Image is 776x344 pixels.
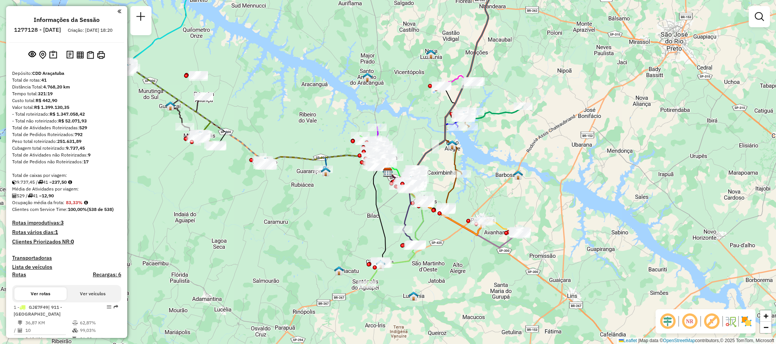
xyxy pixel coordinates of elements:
[61,219,64,226] strong: 3
[18,328,22,333] i: Total de Atividades
[12,229,121,236] h4: Rotas vários dias:
[659,312,677,330] span: Ocultar deslocamento
[123,64,133,74] img: PA - Andradina
[12,264,121,270] h4: Lista de veículos
[334,266,344,276] img: PIACATU
[12,77,121,84] div: Total de rotas:
[25,319,72,327] td: 36,87 KM
[321,167,331,177] img: GUARARAPES
[760,322,771,333] a: Zoom out
[107,305,111,309] em: Opções
[409,291,418,301] img: LUIZIÂNIA
[68,180,72,184] i: Meta Caixas/viagem: 220,40 Diferença: 17,10
[29,304,48,310] span: GJE7F49
[38,91,53,96] strong: 321:19
[189,72,208,79] div: Atividade não roteirizada - ELTHON GOLLIM
[57,138,81,144] strong: 251.631,89
[383,167,393,177] img: CDD Araçatuba
[36,98,57,103] strong: R$ 442,90
[12,192,121,199] div: 529 / 41 =
[25,335,72,343] td: 3,69 KM
[72,321,78,325] i: % de utilização do peso
[114,305,118,309] em: Rota exportada
[12,206,68,212] span: Clientes com Service Time:
[12,158,121,165] div: Total de Pedidos não Roteirizados:
[88,152,91,158] strong: 9
[84,200,88,205] em: Média calculada utilizando a maior ocupação (%Peso ou %Cubagem) de cada rota da sessão. Rotas cro...
[66,145,85,151] strong: 9.737,45
[66,200,83,205] strong: 83,33%
[72,337,76,341] i: Tempo total em rota
[50,111,85,117] strong: R$ 1.347.058,42
[619,338,637,343] a: Leaflet
[93,271,121,278] h4: Recargas: 6
[12,145,121,152] div: Cubagem total roteirizado:
[12,220,121,226] h4: Rotas improdutivas:
[34,16,100,23] h4: Informações da Sessão
[703,312,721,330] span: Exibir rótulo
[95,50,106,60] button: Imprimir Rotas
[14,304,62,317] span: | 911 - [GEOGRAPHIC_DATA]
[12,90,121,97] div: Tempo total:
[14,335,17,343] td: =
[12,179,121,186] div: 9.737,45 / 41 =
[28,194,33,198] i: Total de rotas
[14,287,67,300] button: Ver rotas
[638,338,639,343] span: |
[80,327,118,334] td: 99,03%
[724,315,737,327] img: Fluxo de ruas
[12,200,64,205] span: Ocupação média da frota:
[87,206,114,212] strong: (538 de 538)
[12,84,121,90] div: Distância Total:
[83,159,89,164] strong: 17
[376,259,386,269] img: CLEMENTINA
[32,70,64,76] strong: CDD Araçatuba
[58,118,87,124] strong: R$ 52.071,93
[12,194,17,198] i: Total de Atividades
[663,338,695,343] a: OpenStreetMap
[75,132,83,137] strong: 792
[14,327,17,334] td: /
[12,97,121,104] div: Custo total:
[85,50,95,60] button: Visualizar Romaneio
[752,9,767,24] a: Exibir filtros
[14,304,62,317] span: 1 -
[14,26,61,33] h6: 1277128 - [DATE]
[12,138,121,145] div: Peso total roteirizado:
[12,271,26,278] a: Rotas
[52,179,67,185] strong: 237,50
[80,335,118,343] td: 06:22
[42,193,54,198] strong: 12,90
[447,140,457,150] img: BREJO ALEGRE
[189,71,208,79] div: Atividade não roteirizada - VALDIR JOSE DE LIMA
[12,172,121,179] div: Total de caixas por viagem:
[34,104,69,110] strong: R$ 1.399.130,35
[12,131,121,138] div: Total de Pedidos Roteirizados:
[12,180,17,184] i: Cubagem total roteirizado
[189,73,208,81] div: Atividade não roteirizada - ROBERTO MASAKI OHTO
[72,328,78,333] i: % de utilização da cubagem
[426,49,436,59] img: NOVA LUZITÂNIA
[362,72,372,82] img: SANT. ANTÔNIO DO ARACANGUÁ
[71,238,74,245] strong: 0
[133,9,148,26] a: Nova sessão e pesquisa
[260,157,270,167] img: VALPARAISO
[79,125,87,130] strong: 529
[617,338,776,344] div: Map data © contributors,© 2025 TomTom, Microsoft
[80,319,118,327] td: 62,87%
[18,321,22,325] i: Distância Total
[12,124,121,131] div: Total de Atividades Roteirizadas:
[41,77,47,83] strong: 41
[75,50,85,60] button: Visualizar relatório de Roteirização
[67,287,119,300] button: Ver veículos
[369,149,388,157] div: Atividade não roteirizada - CLAYTON APARECIDO HE
[27,49,37,61] button: Exibir sessão original
[740,315,753,327] img: Exibir/Ocultar setores
[117,7,121,15] a: Clique aqui para minimizar o painel
[405,180,424,187] div: Atividade não roteirizada - D. M. DE BRITO PIAN
[12,152,121,158] div: Total de Atividades não Roteirizadas:
[12,70,121,77] div: Depósito:
[513,170,523,180] img: BARBOSA
[43,84,70,90] strong: 4.768,20 km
